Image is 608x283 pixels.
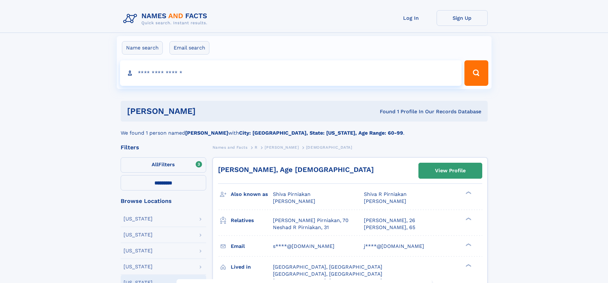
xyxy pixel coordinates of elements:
[121,10,213,27] img: Logo Names and Facts
[255,143,258,151] a: R
[120,60,462,86] input: search input
[464,217,472,221] div: ❯
[265,143,299,151] a: [PERSON_NAME]
[273,271,382,277] span: [GEOGRAPHIC_DATA], [GEOGRAPHIC_DATA]
[124,264,153,269] div: [US_STATE]
[435,163,466,178] div: View Profile
[464,191,472,195] div: ❯
[364,198,406,204] span: [PERSON_NAME]
[121,145,206,150] div: Filters
[231,241,273,252] h3: Email
[231,215,273,226] h3: Relatives
[124,248,153,253] div: [US_STATE]
[124,232,153,237] div: [US_STATE]
[124,216,153,221] div: [US_STATE]
[122,41,163,55] label: Name search
[121,198,206,204] div: Browse Locations
[213,143,248,151] a: Names and Facts
[169,41,209,55] label: Email search
[419,163,482,178] a: View Profile
[185,130,228,136] b: [PERSON_NAME]
[464,242,472,247] div: ❯
[273,264,382,270] span: [GEOGRAPHIC_DATA], [GEOGRAPHIC_DATA]
[386,10,437,26] a: Log In
[273,224,329,231] a: Neshad R Pirniakan, 31
[265,145,299,150] span: [PERSON_NAME]
[364,191,407,197] span: Shiva R Pirniakan
[464,263,472,267] div: ❯
[121,122,488,137] div: We found 1 person named with .
[127,107,288,115] h1: [PERSON_NAME]
[218,166,374,174] a: [PERSON_NAME], Age [DEMOGRAPHIC_DATA]
[364,224,415,231] a: [PERSON_NAME], 65
[273,217,349,224] a: [PERSON_NAME] Pirniakan, 70
[273,191,311,197] span: Shiva Pirniakan
[364,217,415,224] a: [PERSON_NAME], 26
[255,145,258,150] span: R
[231,262,273,272] h3: Lived in
[437,10,488,26] a: Sign Up
[273,198,315,204] span: [PERSON_NAME]
[464,60,488,86] button: Search Button
[306,145,352,150] span: [DEMOGRAPHIC_DATA]
[152,161,158,168] span: All
[231,189,273,200] h3: Also known as
[288,108,481,115] div: Found 1 Profile In Our Records Database
[239,130,403,136] b: City: [GEOGRAPHIC_DATA], State: [US_STATE], Age Range: 60-99
[121,157,206,173] label: Filters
